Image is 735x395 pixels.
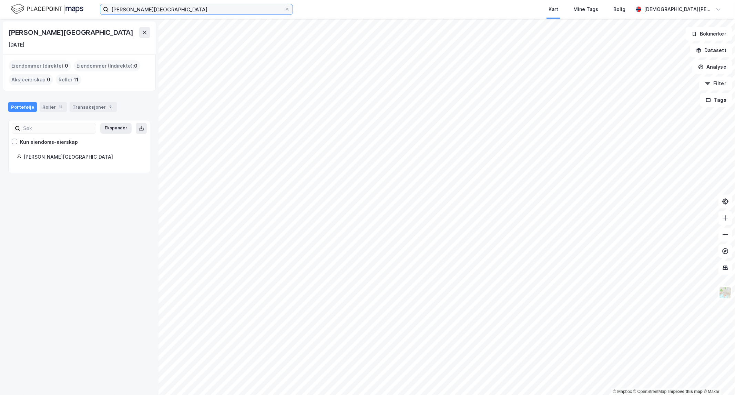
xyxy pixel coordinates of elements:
button: Filter [699,77,732,90]
img: Z [719,286,732,299]
div: Portefølje [8,102,37,112]
input: Søk [20,123,96,134]
div: Aksjeeierskap : [9,74,53,85]
div: Transaksjoner [70,102,117,112]
input: Søk på adresse, matrikkel, gårdeiere, leietakere eller personer [109,4,284,14]
div: [PERSON_NAME][GEOGRAPHIC_DATA] [8,27,135,38]
span: 0 [65,62,68,70]
button: Ekspander [100,123,132,134]
div: Kontrollprogram for chat [701,362,735,395]
a: OpenStreetMap [633,389,667,394]
div: [DEMOGRAPHIC_DATA][PERSON_NAME] [644,5,713,13]
div: Eiendommer (direkte) : [9,60,71,71]
div: Roller [40,102,67,112]
span: 11 [74,76,79,84]
img: logo.f888ab2527a4732fd821a326f86c7f29.svg [11,3,83,15]
span: 0 [47,76,50,84]
div: Kun eiendoms-eierskap [20,138,78,146]
a: Improve this map [668,389,703,394]
iframe: Chat Widget [701,362,735,395]
div: Mine Tags [573,5,598,13]
button: Analyse [692,60,732,74]
span: 0 [134,62,137,70]
div: 11 [57,103,64,110]
div: Roller : [56,74,81,85]
div: 2 [107,103,114,110]
a: Mapbox [613,389,632,394]
button: Bokmerker [686,27,732,41]
div: [PERSON_NAME][GEOGRAPHIC_DATA] [23,153,142,161]
div: Kart [549,5,558,13]
button: Datasett [690,43,732,57]
div: [DATE] [8,41,24,49]
button: Tags [700,93,732,107]
div: Eiendommer (Indirekte) : [74,60,140,71]
div: Bolig [613,5,625,13]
